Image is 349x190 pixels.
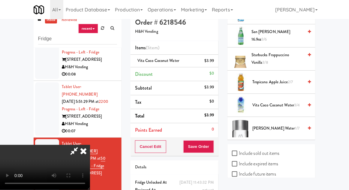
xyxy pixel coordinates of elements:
div: 0 [212,126,214,133]
span: [PERSON_NAME] Water [252,125,303,132]
div: Starbucks Frappuccino Vanilla3/8 [249,51,311,66]
span: 3/6 [262,36,267,42]
button: Cancel Edit [135,140,166,153]
span: 3/4 [294,102,300,108]
span: Total [135,112,145,119]
div: 00:08 [62,71,117,78]
div: [STREET_ADDRESS] [62,113,117,120]
div: H&H Vending [62,120,117,128]
span: Subtotal [135,84,152,91]
div: San [PERSON_NAME] 16.9oz3/6 [249,28,311,43]
span: San [PERSON_NAME] 16.9oz [251,28,303,43]
a: Tablet User· [PHONE_NUMBER] [62,141,98,154]
span: 1/7 [295,125,299,131]
span: [DATE] 3:17:37 PM at [62,42,98,47]
label: Include sold out items [232,149,279,158]
div: $3.99 [205,57,214,65]
div: Vita Coco Coconut Water3/4 [250,102,311,109]
div: $3.99 [205,112,214,119]
span: [DATE] 5:51:29 PM at [62,99,99,104]
a: 2200 Progress - Left - Fridge [62,99,108,112]
div: $3.99 [205,84,214,91]
span: Items [135,44,159,51]
div: H&H Vending [62,63,117,71]
label: Include future items [232,170,276,179]
span: · [PHONE_NUMBER] [62,84,98,97]
a: inbox [45,16,57,24]
span: Vita Coco Coconut Water [137,58,179,63]
ng-pluralize: item [149,44,158,51]
span: Tax [135,99,141,106]
button: Save Order [183,140,214,153]
div: [DATE] 11:43:32 PM [179,179,214,186]
div: Details [135,164,214,171]
li: Tablet User· [PHONE_NUMBER][DATE] 5:51:29 PM at2200 Progress - Left - Fridge[STREET_ADDRESS]H&H V... [34,81,122,138]
div: [STREET_ADDRESS] [62,56,117,63]
a: reviewed [60,16,79,24]
h5: H&H Vending [135,29,214,34]
a: Tablet User· [PHONE_NUMBER] [62,84,98,97]
span: Points Earned [135,127,162,133]
a: recent [78,24,98,33]
span: Discount [135,71,153,78]
span: 2/7 [288,79,293,85]
a: 2200 Progress - Left - Fridge [62,42,107,55]
span: (1 ) [146,44,159,51]
li: Tablet User· [PHONE_NUMBER][DATE] 3:17:37 PM at2200 Progress - Left - Fridge[STREET_ADDRESS]H&H V... [34,24,122,81]
img: Micromart [34,5,44,15]
span: Tropicana Apple Juice [252,78,303,86]
div: $0 [209,98,214,105]
div: Fridge Unlocked At [135,179,214,186]
span: 3/8 [263,60,268,65]
div: $0 [209,70,214,77]
span: Starbucks Frappuccino Vanilla [251,51,303,66]
label: Include expired items [232,159,278,168]
h4: Order # 6218546 [135,18,214,26]
input: Include sold out items [232,151,239,156]
div: [PERSON_NAME] Water1/7 [250,125,311,132]
input: Include future items [232,172,239,177]
input: Search vision orders [38,33,117,44]
div: 00:07 [62,127,117,135]
input: Include expired items [232,162,239,167]
div: Tropicana Apple Juice2/7 [250,78,311,86]
span: Vita Coco Coconut Water [252,102,303,109]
